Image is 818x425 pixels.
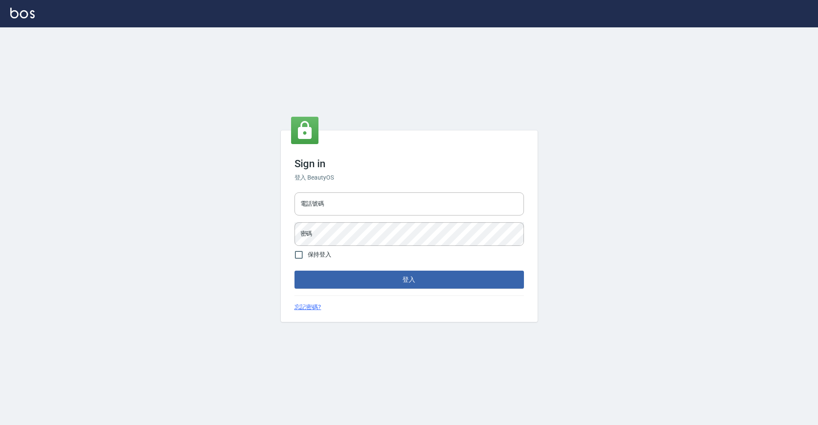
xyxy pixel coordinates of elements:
a: 忘記密碼? [294,303,321,312]
h3: Sign in [294,158,524,170]
span: 保持登入 [308,250,332,259]
img: Logo [10,8,35,18]
button: 登入 [294,271,524,289]
h6: 登入 BeautyOS [294,173,524,182]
